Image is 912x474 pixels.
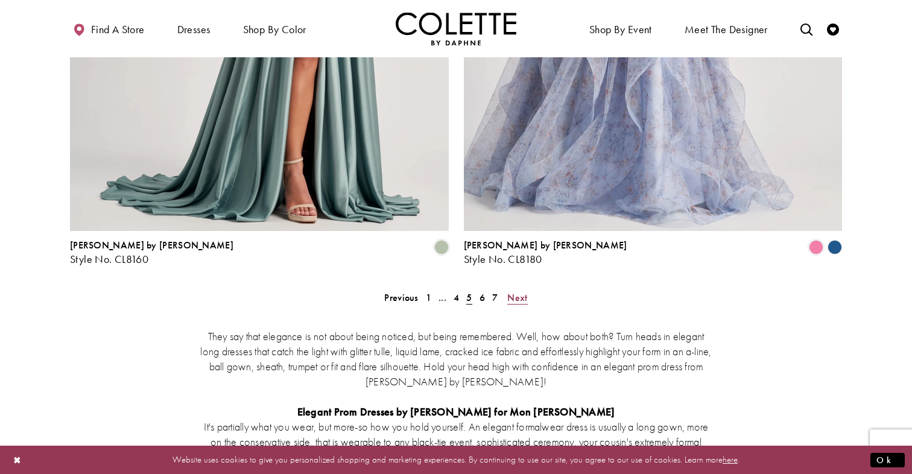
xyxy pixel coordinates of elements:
span: Next [507,291,527,304]
span: 7 [492,291,498,304]
button: Close Dialog [7,449,28,470]
div: Colette by Daphne Style No. CL8180 [464,240,627,265]
a: Toggle search [797,12,815,45]
span: 4 [454,291,459,304]
span: Style No. CL8180 [464,252,542,266]
span: Shop by color [240,12,309,45]
a: Check Wishlist [824,12,842,45]
span: ... [439,291,446,304]
img: Colette by Daphne [396,12,516,45]
span: [PERSON_NAME] by [PERSON_NAME] [464,239,627,251]
a: 7 [489,289,501,306]
span: Dresses [174,12,214,45]
span: 5 [466,291,472,304]
span: Shop By Event [589,24,652,36]
span: Dresses [177,24,211,36]
a: Visit Home Page [396,12,516,45]
span: 6 [480,291,485,304]
a: here [723,453,738,466]
span: 1 [426,291,431,304]
p: Website uses cookies to give you personalized shopping and marketing experiences. By continuing t... [87,452,825,468]
a: 6 [476,289,489,306]
a: 1 [422,289,435,306]
strong: Elegant Prom Dresses by [PERSON_NAME] for Mon [PERSON_NAME] [297,405,615,419]
span: Find a store [91,24,145,36]
a: Next Page [504,289,531,306]
span: Style No. CL8160 [70,252,148,266]
span: Shop by color [243,24,306,36]
i: Pink Multi [809,240,823,254]
div: Colette by Daphne Style No. CL8160 [70,240,233,265]
i: Ocean Blue Multi [828,240,842,254]
i: Sage [434,240,449,254]
span: Current page [463,289,475,306]
span: [PERSON_NAME] by [PERSON_NAME] [70,239,233,251]
a: 4 [450,289,463,306]
a: Meet the designer [682,12,771,45]
span: Previous [384,291,418,304]
a: Find a store [70,12,147,45]
p: They say that elegance is not about being noticed, but being remembered. Well, how about both? Tu... [200,329,712,389]
button: Submit Dialog [870,452,905,467]
a: ... [435,289,450,306]
span: Meet the designer [685,24,768,36]
a: Prev Page [381,289,422,306]
span: Shop By Event [586,12,655,45]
